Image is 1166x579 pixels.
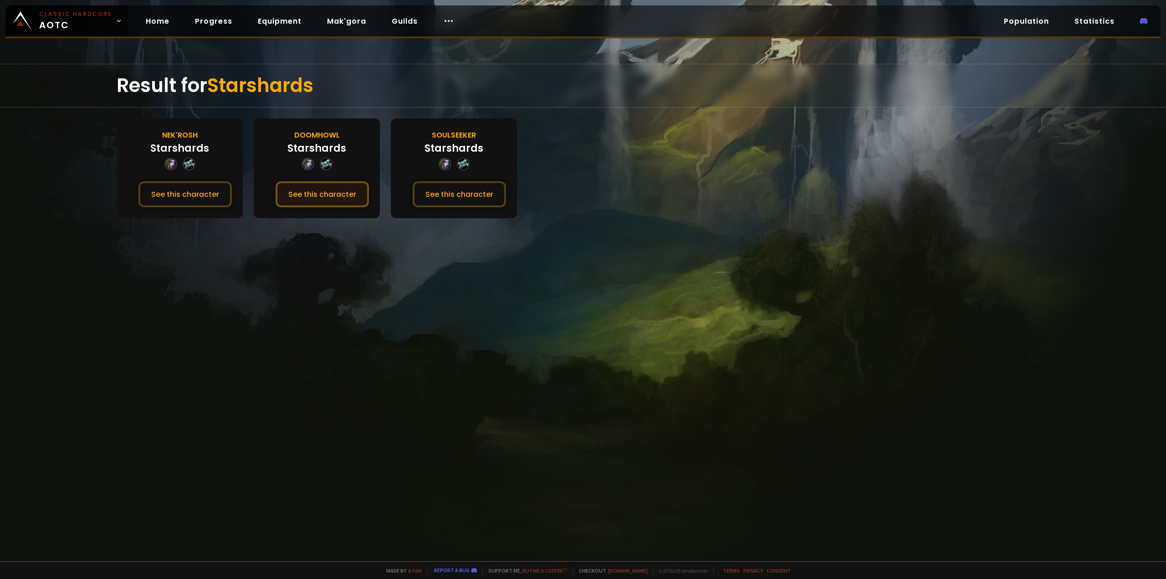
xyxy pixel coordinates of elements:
a: Classic HardcoreAOTC [5,5,128,36]
a: Population [997,12,1056,31]
a: Home [138,12,177,31]
div: Starshards [287,141,346,156]
a: Privacy [743,567,763,574]
div: Result for [117,64,1049,107]
div: Doomhowl [294,129,340,141]
a: Consent [767,567,791,574]
a: Report a bug [434,567,470,574]
a: Buy me a coffee [522,567,568,574]
button: See this character [413,181,506,207]
a: a fan [408,567,422,574]
div: Nek'Rosh [162,129,198,141]
a: Statistics [1067,12,1122,31]
button: See this character [276,181,369,207]
div: Starshards [150,141,209,156]
a: Progress [188,12,240,31]
span: Support me, [482,567,568,574]
span: Starshards [207,72,313,99]
div: Soulseeker [432,129,476,141]
div: Starshards [424,141,483,156]
a: Mak'gora [320,12,373,31]
span: v. d752d5 - production [653,567,708,574]
span: Checkout [573,567,648,574]
a: Terms [723,567,740,574]
span: AOTC [39,10,112,32]
small: Classic Hardcore [39,10,112,18]
a: [DOMAIN_NAME] [608,567,648,574]
a: Guilds [384,12,425,31]
a: Equipment [251,12,309,31]
button: See this character [138,181,232,207]
span: Made by [381,567,422,574]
